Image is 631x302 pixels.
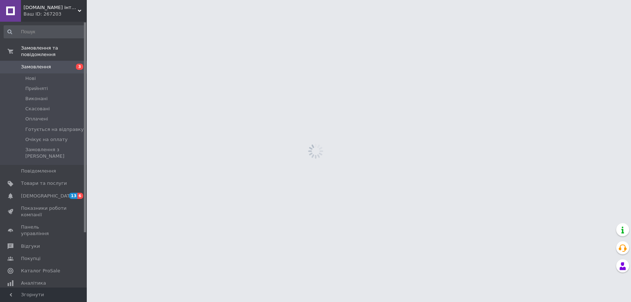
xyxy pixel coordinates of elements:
span: 3 [76,64,83,70]
span: Покупці [21,255,40,262]
span: Очікує на оплату [25,136,68,143]
span: Каталог ProSale [21,268,60,274]
span: Прийняті [25,85,48,92]
span: Повідомлення [21,168,56,174]
span: [DEMOGRAPHIC_DATA] [21,193,74,199]
span: Нові [25,75,36,82]
div: Ваш ID: 267203 [24,11,87,17]
span: Замовлення та повідомлення [21,45,87,58]
span: Замовлення [21,64,51,70]
span: Показники роботи компанії [21,205,67,218]
span: Готується на відправку [25,126,84,133]
span: 6 [77,193,83,199]
span: Товари та послуги [21,180,67,187]
span: Vvd.in.ua інтернет-магазин «Все до Дому» [24,4,78,11]
span: Виконані [25,95,48,102]
span: 13 [69,193,77,199]
span: Панель управління [21,224,67,237]
input: Пошук [4,25,85,38]
span: Замовлення з [PERSON_NAME] [25,146,84,159]
span: Відгуки [21,243,40,250]
span: Аналітика [21,280,46,286]
span: Скасовані [25,106,50,112]
span: Оплачені [25,116,48,122]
